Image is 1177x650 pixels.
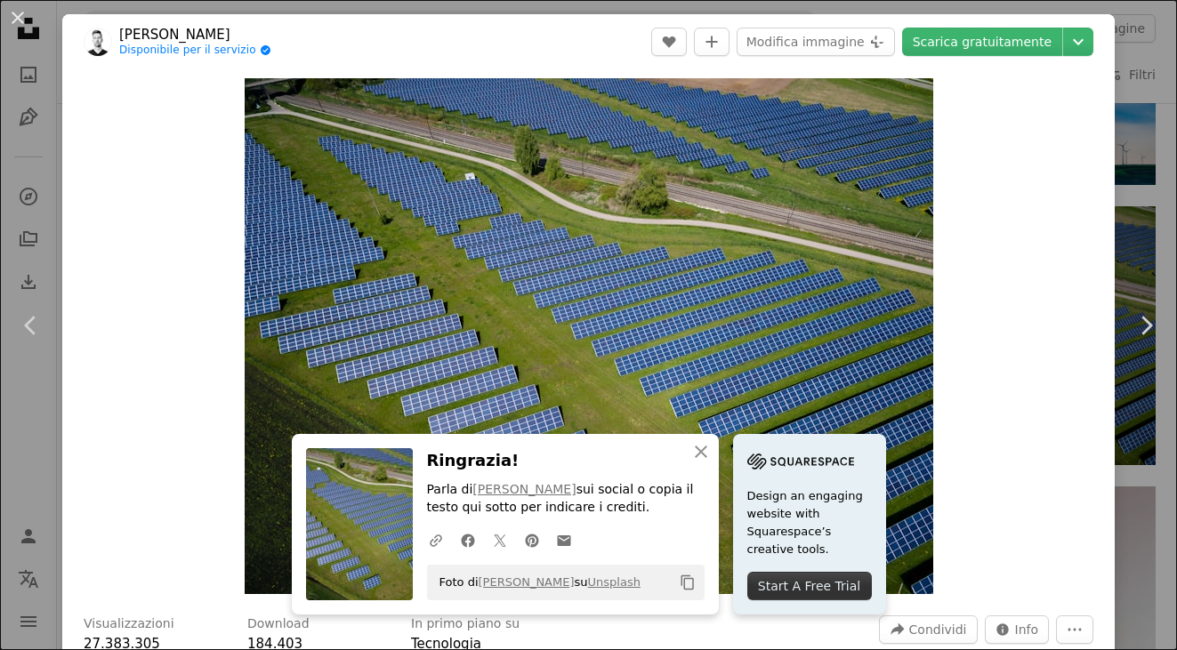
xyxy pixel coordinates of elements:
a: Design an engaging website with Squarespace’s creative tools.Start A Free Trial [733,434,886,614]
a: [PERSON_NAME] [119,26,271,44]
button: Mi piace [651,28,687,56]
button: Ingrandisci questa immagine [245,78,933,594]
span: Info [1015,616,1039,643]
h3: In primo piano su [411,615,520,633]
span: Condividi [909,616,967,643]
button: Condividi questa immagine [879,615,978,644]
button: Copia negli appunti [673,567,703,598]
a: Avanti [1115,240,1177,411]
a: Condividi su Facebook [452,522,484,558]
span: Design an engaging website with Squarespace’s creative tools. [747,487,872,558]
span: Foto di su [431,568,641,597]
a: Condividi su Pinterest [516,522,548,558]
button: Altre azioni [1056,615,1093,644]
img: Fotografia aerea del campo erboso con pannelli solari blu [245,78,933,594]
a: Disponibile per il servizio [119,44,271,58]
a: Scarica gratuitamente [902,28,1062,56]
button: Statistiche su questa immagine [985,615,1050,644]
p: Parla di sui social o copia il testo qui sotto per indicare i crediti. [427,481,705,517]
a: Condividi su Twitter [484,522,516,558]
img: Vai al profilo di Andreas Gücklhorn [84,28,112,56]
img: file-1705255347840-230a6ab5bca9image [747,448,854,475]
a: Condividi per email [548,522,580,558]
div: Start A Free Trial [747,572,872,600]
h3: Ringrazia! [427,448,705,474]
a: [PERSON_NAME] [479,575,575,589]
h3: Download [247,615,310,633]
a: Unsplash [588,575,641,589]
a: [PERSON_NAME] [472,482,576,496]
button: Modifica immagine [737,28,895,56]
h3: Visualizzazioni [84,615,174,633]
button: Aggiungi alla Collezione [694,28,730,56]
button: Scegli le dimensioni del download [1063,28,1093,56]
